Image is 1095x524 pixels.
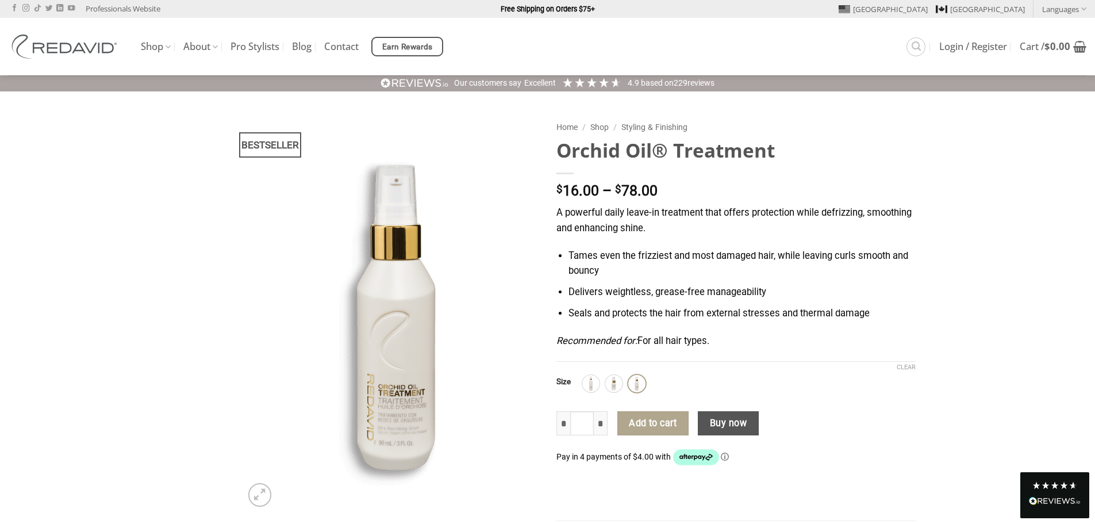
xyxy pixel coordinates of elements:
a: Languages [1042,1,1086,17]
li: Seals and protects the hair from external stresses and thermal damage [568,306,915,322]
a: About [183,36,218,58]
span: $ [615,184,621,195]
p: A powerful daily leave-in treatment that offers protection while defrizzing, smoothing and enhanc... [556,205,916,236]
a: Earn Rewards [371,37,443,56]
div: Read All Reviews [1029,495,1081,510]
li: Delivers weightless, grease-free manageability [568,285,915,300]
img: 30ml [606,376,621,391]
span: / [582,123,586,132]
a: Follow on Instagram [22,5,29,13]
a: Pro Stylists [230,36,279,57]
span: Cart / [1020,42,1070,51]
a: Styling & Finishing [621,123,687,132]
a: Follow on YouTube [68,5,75,13]
span: $ [1044,40,1050,53]
div: 4.91 Stars [562,77,622,89]
span: – [602,182,612,199]
a: Login / Register [939,36,1007,57]
img: REVIEWS.io [1029,497,1081,505]
a: Blog [292,36,312,57]
nav: Breadcrumb [556,121,916,134]
a: Follow on Twitter [45,5,52,13]
a: Follow on Facebook [11,5,18,13]
a: Shop [141,36,171,58]
a: Follow on TikTok [34,5,41,13]
bdi: 16.00 [556,182,599,199]
div: Excellent [524,78,556,89]
span: 229 [674,78,687,87]
bdi: 0.00 [1044,40,1070,53]
a: Shop [590,123,609,132]
span: / [613,123,617,132]
a: Zoom [248,483,271,506]
a: Follow on LinkedIn [56,5,63,13]
span: Based on [641,78,674,87]
a: View cart [1020,34,1086,59]
div: 30ml [605,375,623,392]
img: REVIEWS.io [381,78,448,89]
a: [GEOGRAPHIC_DATA] [839,1,928,18]
img: 90ml [629,376,644,391]
label: Size [556,378,571,386]
strong: Free Shipping on Orders $75+ [501,5,595,13]
input: Increase quantity of Orchid Oil® Treatment [594,411,608,435]
bdi: 78.00 [615,182,658,199]
a: Search [906,37,925,56]
span: Login / Register [939,42,1007,51]
span: Earn Rewards [382,41,433,53]
p: For all hair types. [556,334,916,349]
div: 90ml [628,375,646,392]
button: Add to cart [617,411,689,435]
div: Read All Reviews [1020,472,1089,518]
input: Reduce quantity of Orchid Oil® Treatment [556,411,570,435]
a: Information - Opens a dialog [721,452,729,461]
div: 4.8 Stars [1032,481,1078,490]
img: REDAVID Orchid Oil Treatment 90ml [241,115,539,512]
a: Home [556,123,578,132]
div: 250ml [582,375,600,392]
img: REDAVID Salon Products | United States [9,35,124,59]
span: 4.9 [628,78,641,87]
div: Our customers say [454,78,521,89]
li: Tames even the frizziest and most damaged hair, while leaving curls smooth and bouncy [568,248,915,279]
span: $ [556,184,563,195]
a: Clear options [897,364,916,372]
a: Contact [324,36,359,57]
a: [GEOGRAPHIC_DATA] [936,1,1025,18]
img: 250ml [583,376,598,391]
input: Product quantity [570,411,594,435]
span: reviews [687,78,714,87]
span: Pay in 4 payments of $4.00 with [556,452,673,461]
button: Buy now [698,411,758,435]
em: Recommended for: [556,335,637,346]
h1: Orchid Oil® Treatment [556,138,916,163]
